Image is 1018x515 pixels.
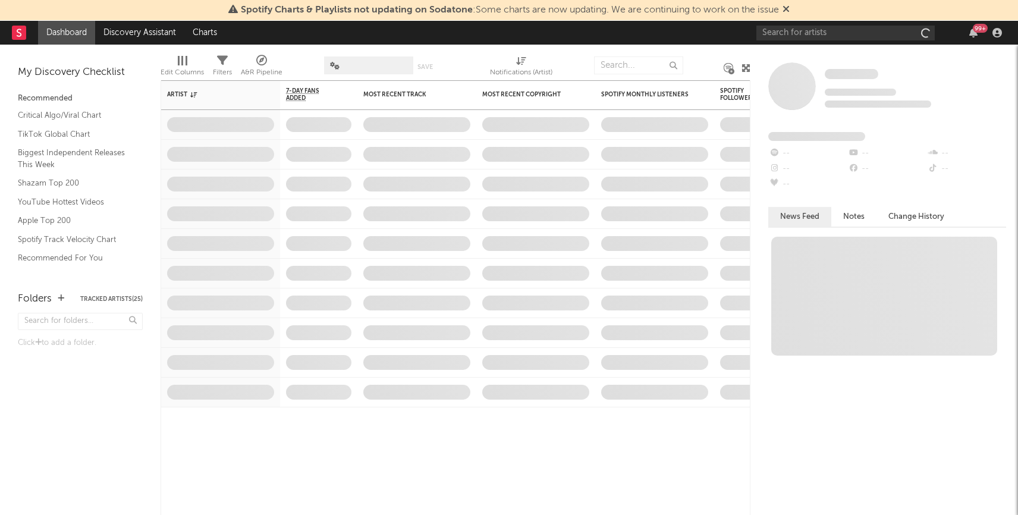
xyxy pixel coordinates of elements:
div: Filters [213,51,232,85]
a: Dashboard [38,21,95,45]
div: Edit Columns [161,51,204,85]
div: -- [768,161,847,177]
div: -- [768,177,847,192]
div: -- [927,146,1006,161]
div: Edit Columns [161,65,204,80]
div: Notifications (Artist) [490,51,552,85]
div: Spotify Followers [720,87,762,102]
div: Most Recent Copyright [482,91,571,98]
span: : Some charts are now updating. We are continuing to work on the issue [241,5,779,15]
a: Recommended For You [18,252,131,265]
div: -- [927,161,1006,177]
div: -- [847,146,926,161]
div: Notifications (Artist) [490,65,552,80]
span: 7-Day Fans Added [286,87,334,102]
span: Fans Added by Platform [768,132,865,141]
a: Apple Top 200 [18,214,131,227]
a: Critical Algo/Viral Chart [18,109,131,122]
button: Tracked Artists(25) [80,296,143,302]
div: Click to add a folder. [18,336,143,350]
div: Folders [18,292,52,306]
div: A&R Pipeline [241,51,282,85]
input: Search... [594,56,683,74]
a: Biggest Independent Releases This Week [18,146,131,171]
div: Most Recent Track [363,91,453,98]
a: Some Artist [825,68,878,80]
a: Spotify Track Velocity Chart [18,233,131,246]
button: 99+ [969,28,978,37]
button: Notes [831,207,876,227]
a: YouTube Hottest Videos [18,196,131,209]
span: Dismiss [783,5,790,15]
a: Charts [184,21,225,45]
div: 99 + [973,24,988,33]
a: TikTok Global Chart [18,128,131,141]
a: TikTok Videos Assistant / Last 7 Days - Top [18,271,131,295]
div: Recommended [18,92,143,106]
a: Discovery Assistant [95,21,184,45]
span: 0 fans last week [825,101,931,108]
div: -- [768,146,847,161]
button: Change History [876,207,956,227]
span: Some Artist [825,69,878,79]
div: -- [847,161,926,177]
div: My Discovery Checklist [18,65,143,80]
a: Shazam Top 200 [18,177,131,190]
span: Spotify Charts & Playlists not updating on Sodatone [241,5,473,15]
input: Search for artists [756,26,935,40]
span: Tracking Since: [DATE] [825,89,896,96]
button: Save [417,64,433,70]
div: Filters [213,65,232,80]
div: Spotify Monthly Listeners [601,91,690,98]
button: News Feed [768,207,831,227]
div: A&R Pipeline [241,65,282,80]
div: Artist [167,91,256,98]
input: Search for folders... [18,313,143,330]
